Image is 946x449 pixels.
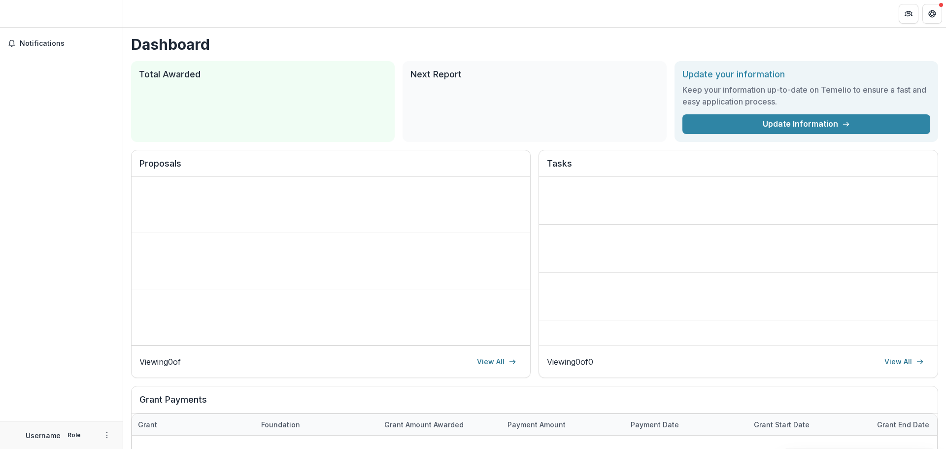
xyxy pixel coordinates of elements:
[139,69,387,80] h2: Total Awarded
[899,4,918,24] button: Partners
[682,84,930,107] h3: Keep your information up-to-date on Temelio to ensure a fast and easy application process.
[139,158,522,177] h2: Proposals
[26,430,61,441] p: Username
[471,354,522,370] a: View All
[131,35,938,53] h1: Dashboard
[139,356,181,368] p: Viewing 0 of
[20,39,115,48] span: Notifications
[101,429,113,441] button: More
[547,356,593,368] p: Viewing 0 of 0
[65,431,84,440] p: Role
[139,394,930,413] h2: Grant Payments
[682,114,930,134] a: Update Information
[922,4,942,24] button: Get Help
[878,354,930,370] a: View All
[410,69,658,80] h2: Next Report
[547,158,930,177] h2: Tasks
[4,35,119,51] button: Notifications
[682,69,930,80] h2: Update your information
